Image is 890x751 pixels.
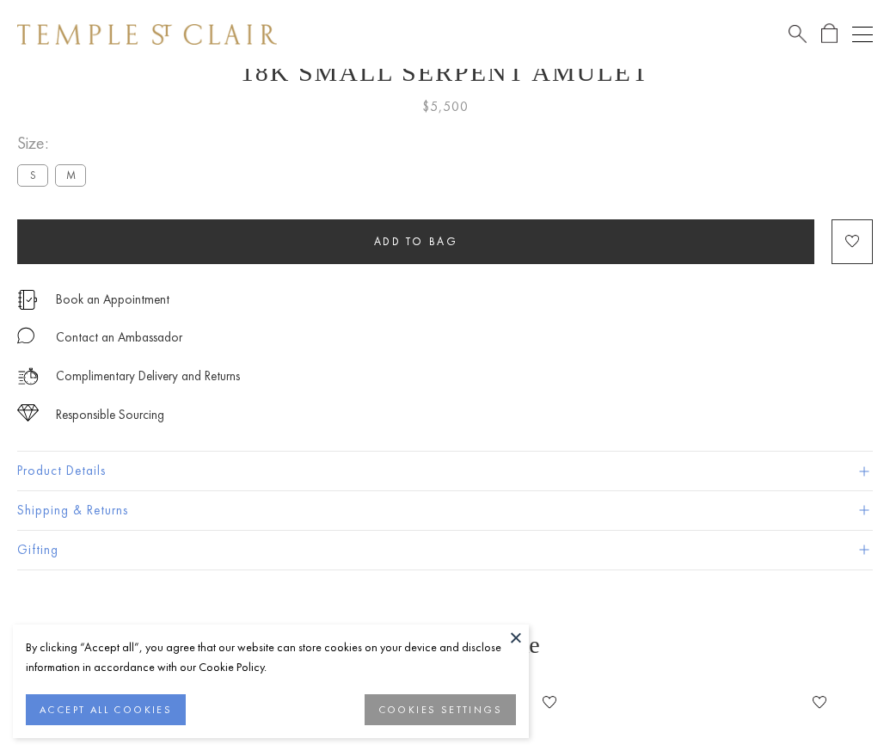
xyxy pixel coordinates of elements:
[374,234,458,249] span: Add to bag
[26,694,186,725] button: ACCEPT ALL COOKIES
[17,290,38,310] img: icon_appointment.svg
[17,327,34,344] img: MessageIcon-01_2.svg
[55,164,86,186] label: M
[852,24,873,45] button: Open navigation
[17,58,873,87] h1: 18K Small Serpent Amulet
[422,95,469,118] span: $5,500
[789,23,807,45] a: Search
[17,219,814,264] button: Add to bag
[821,23,838,45] a: Open Shopping Bag
[365,694,516,725] button: COOKIES SETTINGS
[17,491,873,530] button: Shipping & Returns
[56,290,169,309] a: Book an Appointment
[56,327,182,348] div: Contact an Ambassador
[56,366,240,387] p: Complimentary Delivery and Returns
[56,404,164,426] div: Responsible Sourcing
[26,637,516,677] div: By clicking “Accept all”, you agree that our website can store cookies on your device and disclos...
[17,129,93,157] span: Size:
[17,366,39,387] img: icon_delivery.svg
[17,531,873,569] button: Gifting
[17,164,48,186] label: S
[17,452,873,490] button: Product Details
[17,404,39,422] img: icon_sourcing.svg
[17,24,277,45] img: Temple St. Clair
